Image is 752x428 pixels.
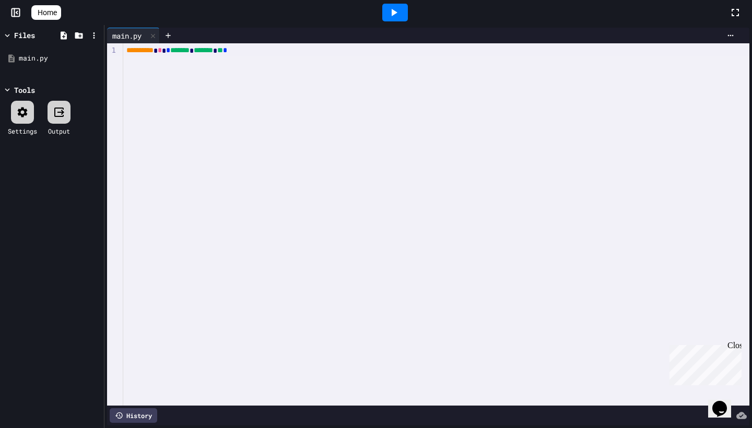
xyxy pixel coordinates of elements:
iframe: chat widget [665,341,742,385]
div: 1 [107,45,118,56]
iframe: chat widget [708,386,742,418]
div: Tools [14,85,35,96]
span: Home [38,7,57,18]
div: Settings [8,126,37,136]
div: main.py [107,28,160,43]
div: Files [14,30,35,41]
div: Output [48,126,70,136]
div: Chat with us now!Close [4,4,72,66]
a: Home [31,5,61,20]
div: History [110,408,157,423]
div: main.py [107,30,147,41]
div: main.py [19,53,100,64]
